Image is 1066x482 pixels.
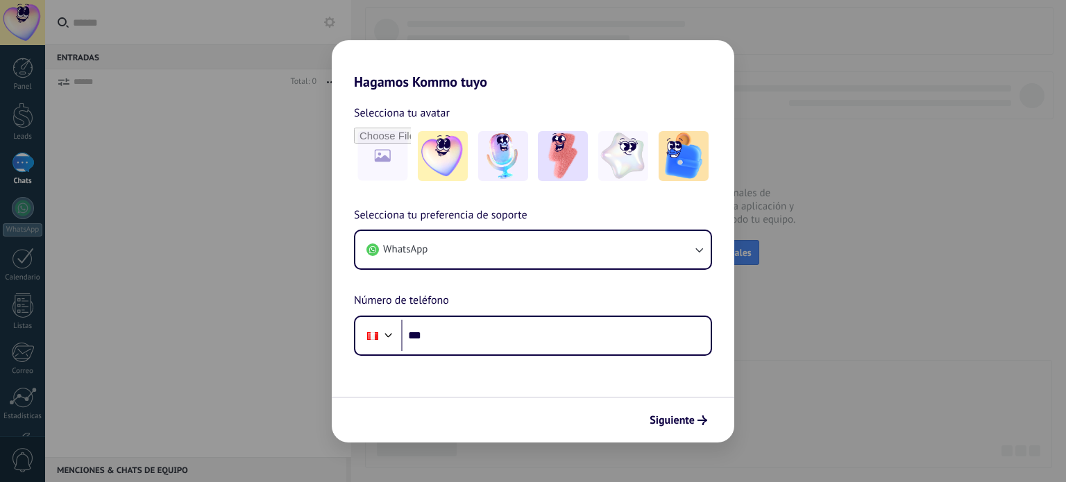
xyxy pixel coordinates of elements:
[659,131,709,181] img: -5.jpeg
[538,131,588,181] img: -3.jpeg
[418,131,468,181] img: -1.jpeg
[478,131,528,181] img: -2.jpeg
[383,243,428,257] span: WhatsApp
[359,321,386,350] div: Peru: + 51
[332,40,734,90] h2: Hagamos Kommo tuyo
[598,131,648,181] img: -4.jpeg
[354,207,527,225] span: Selecciona tu preferencia de soporte
[354,104,450,122] span: Selecciona tu avatar
[643,408,713,432] button: Siguiente
[354,292,449,310] span: Número de teléfono
[355,231,711,268] button: WhatsApp
[650,415,695,425] span: Siguiente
